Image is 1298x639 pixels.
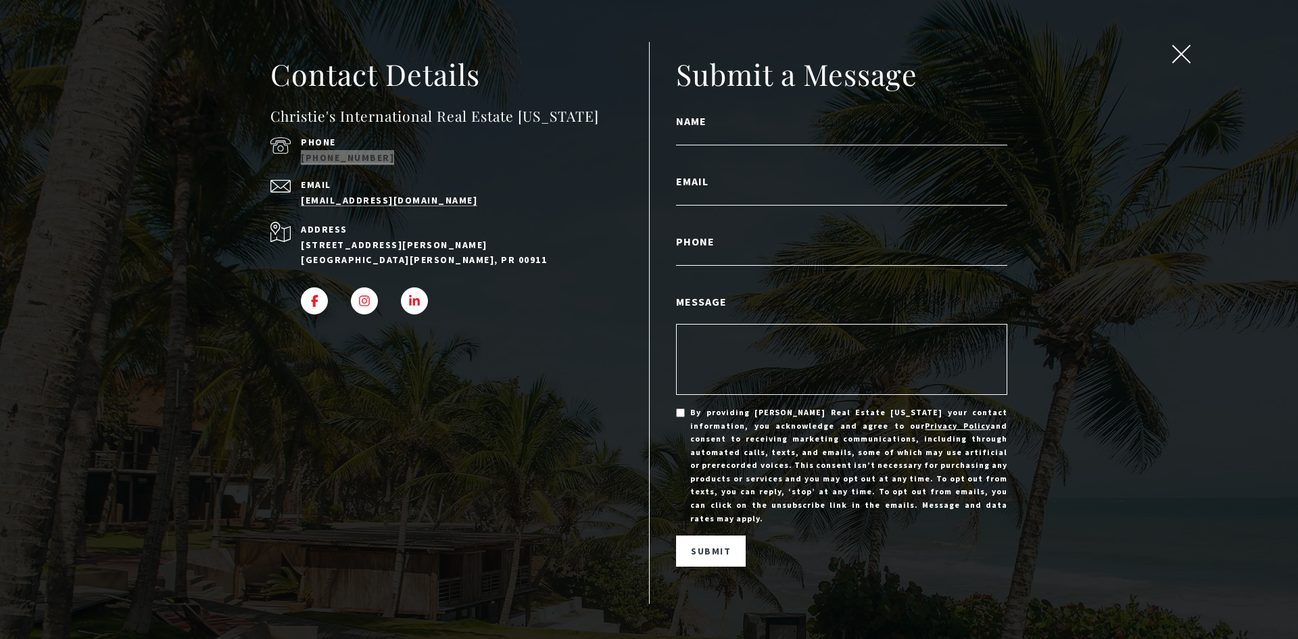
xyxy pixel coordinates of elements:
[17,83,193,109] span: I agree to be contacted by [PERSON_NAME] International Real Estate PR via text, call & email. To ...
[14,30,195,40] div: Do you have questions?
[1168,45,1194,68] button: close modal
[676,293,1007,310] label: Message
[55,64,168,77] span: [PHONE_NUMBER]
[676,55,1007,93] h2: Submit a Message
[676,536,746,567] button: Submit Submitting Submitted
[301,180,611,189] p: Email
[301,222,611,237] p: Address
[270,105,649,127] h4: Christie's International Real Estate [US_STATE]
[301,194,477,206] a: [EMAIL_ADDRESS][DOMAIN_NAME]
[925,421,990,431] a: Privacy Policy - open in a new tab
[401,287,428,314] a: LINKEDIN - open in a new tab
[676,112,1007,130] label: Name
[676,233,1007,250] label: Phone
[676,172,1007,190] label: Email
[301,237,611,268] p: [STREET_ADDRESS][PERSON_NAME] [GEOGRAPHIC_DATA][PERSON_NAME], PR 00911
[270,55,649,93] h2: Contact Details
[676,408,685,417] input: By providing [PERSON_NAME] Real Estate [US_STATE] your contact information, you acknowledge and a...
[301,287,328,314] a: FACEBOOK - open in a new tab
[301,137,611,147] p: Phone
[301,151,394,164] a: call (939) 337-3000
[14,43,195,53] div: Call or text [DATE], we are here to help!
[351,287,378,314] a: INSTAGRAM - open in a new tab
[690,406,1007,525] span: By providing [PERSON_NAME] Real Estate [US_STATE] your contact information, you acknowledge and a...
[691,545,731,557] span: Submit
